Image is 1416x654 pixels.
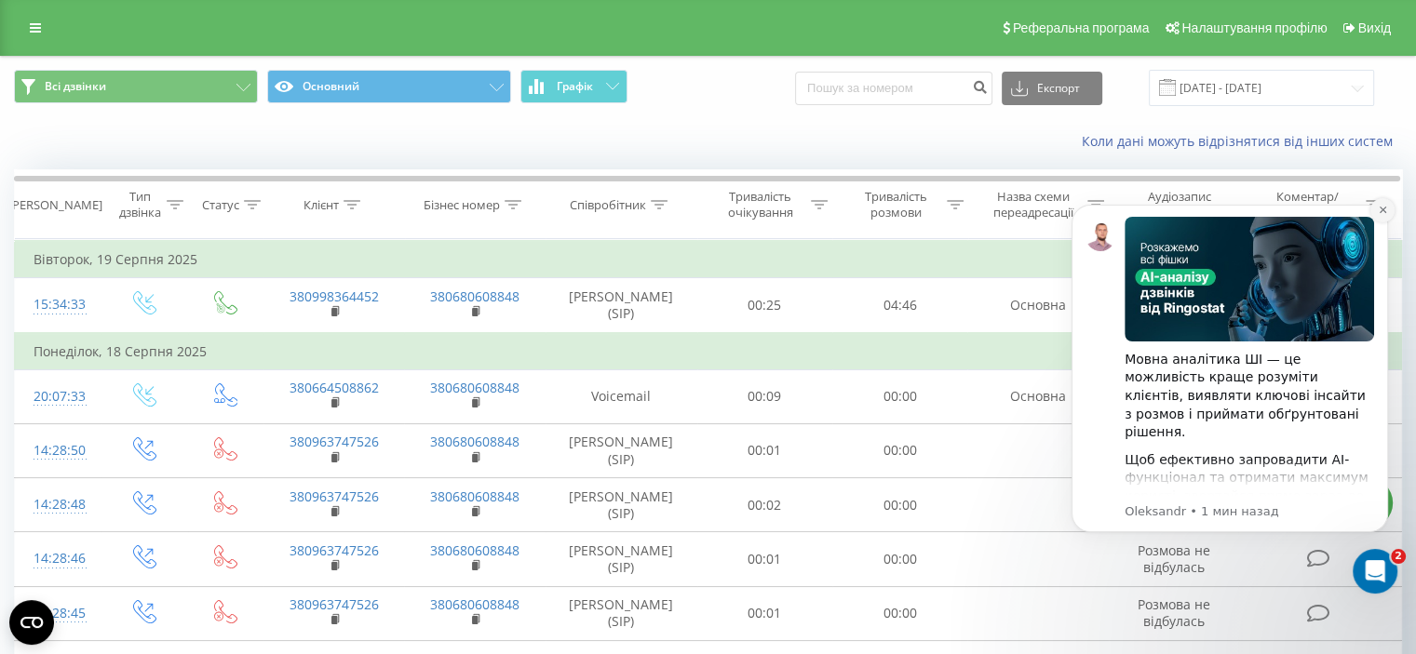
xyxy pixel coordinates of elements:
[697,369,832,423] td: 00:09
[849,189,942,220] div: Тривалість розмови
[290,433,379,450] a: 380963747526
[832,532,967,586] td: 00:00
[1002,72,1102,105] button: Експорт
[1358,20,1391,35] span: Вихід
[430,379,519,396] a: 380680608848
[967,369,1108,423] td: Основна
[290,541,379,559] a: 380963747526
[430,287,519,305] a: 380680608848
[1181,20,1327,35] span: Налаштування профілю
[697,532,832,586] td: 00:01
[430,541,519,559] a: 380680608848
[546,369,697,423] td: Voicemail
[1044,177,1416,604] iframe: Intercom notifications сообщение
[8,197,102,213] div: [PERSON_NAME]
[697,423,832,477] td: 00:01
[557,80,593,93] span: Графік
[9,600,54,645] button: Open CMP widget
[430,433,519,450] a: 380680608848
[832,478,967,532] td: 00:00
[520,70,627,103] button: Графік
[985,189,1083,220] div: Назва схеми переадресації
[424,197,500,213] div: Бізнес номер
[546,423,697,477] td: [PERSON_NAME] (SIP)
[34,541,83,577] div: 14:28:46
[34,487,83,523] div: 14:28:48
[202,197,239,213] div: Статус
[795,72,992,105] input: Пошук за номером
[14,70,258,103] button: Всі дзвінки
[697,278,832,333] td: 00:25
[1013,20,1150,35] span: Реферальна програма
[430,595,519,613] a: 380680608848
[697,586,832,640] td: 00:01
[1391,549,1406,564] span: 2
[714,189,807,220] div: Тривалість очікування
[1138,595,1210,630] span: Розмова не відбулась
[546,532,697,586] td: [PERSON_NAME] (SIP)
[546,586,697,640] td: [PERSON_NAME] (SIP)
[1082,132,1402,150] a: Коли дані можуть відрізнятися вiд інших систем
[15,241,1402,278] td: Вівторок, 19 Серпня 2025
[570,197,646,213] div: Співробітник
[290,487,379,505] a: 380963747526
[34,433,83,469] div: 14:28:50
[1353,549,1397,594] iframe: Intercom live chat
[34,379,83,415] div: 20:07:33
[117,189,161,220] div: Тип дзвінка
[45,79,106,94] span: Всі дзвінки
[303,197,339,213] div: Клієнт
[832,278,967,333] td: 04:46
[697,478,832,532] td: 00:02
[832,369,967,423] td: 00:00
[15,333,1402,370] td: Понеділок, 18 Серпня 2025
[267,70,511,103] button: Основний
[832,423,967,477] td: 00:00
[290,379,379,396] a: 380664508862
[546,278,697,333] td: [PERSON_NAME] (SIP)
[832,586,967,640] td: 00:00
[546,478,697,532] td: [PERSON_NAME] (SIP)
[290,287,379,305] a: 380998364452
[290,595,379,613] a: 380963747526
[430,487,519,505] a: 380680608848
[34,287,83,323] div: 15:34:33
[967,278,1108,333] td: Основна
[34,595,83,632] div: 14:28:45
